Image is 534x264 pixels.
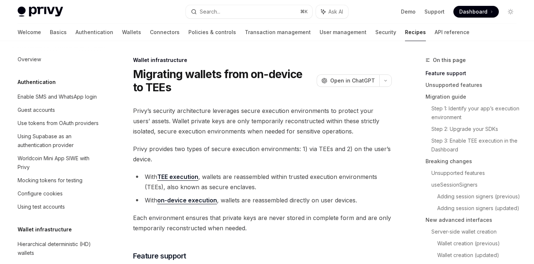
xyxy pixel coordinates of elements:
img: light logo [18,7,63,17]
a: Basics [50,23,67,41]
li: With , wallets are reassembled within trusted execution environments (TEEs), also known as secure... [133,172,392,192]
span: ⌘ K [300,9,308,15]
a: Unsupported features [426,79,522,91]
a: Breaking changes [426,155,522,167]
a: Guest accounts [12,103,106,117]
div: Configure cookies [18,189,63,198]
a: Worldcoin Mini App SIWE with Privy [12,152,106,174]
a: Server-side wallet creation [431,226,522,238]
a: Step 2: Upgrade your SDKs [431,123,522,135]
a: Wallet creation (previous) [437,238,522,249]
a: Security [375,23,396,41]
a: API reference [435,23,469,41]
a: Recipes [405,23,426,41]
button: Toggle dark mode [505,6,516,18]
div: Mocking tokens for testing [18,176,82,185]
h5: Wallet infrastructure [18,225,72,234]
a: Wallets [122,23,141,41]
a: Unsupported features [431,167,522,179]
span: Feature support [133,251,186,261]
a: Mocking tokens for testing [12,174,106,187]
a: Dashboard [453,6,499,18]
span: Open in ChatGPT [330,77,375,84]
a: Authentication [76,23,113,41]
a: Adding session signers (updated) [437,202,522,214]
div: Overview [18,55,41,64]
a: Step 3: Enable TEE execution in the Dashboard [431,135,522,155]
a: Enable SMS and WhatsApp login [12,90,106,103]
a: Configure cookies [12,187,106,200]
span: On this page [433,56,466,65]
a: New advanced interfaces [426,214,522,226]
a: Hierarchical deterministic (HD) wallets [12,238,106,260]
a: Adding session signers (previous) [437,191,522,202]
div: Hierarchical deterministic (HD) wallets [18,240,101,257]
a: Welcome [18,23,41,41]
button: Ask AI [316,5,348,18]
span: Privy provides two types of secure execution environments: 1) via TEEs and 2) on the user’s device. [133,144,392,164]
a: on-device execution [157,197,217,204]
div: Using Supabase as an authentication provider [18,132,101,150]
a: Transaction management [245,23,311,41]
div: Search... [200,7,220,16]
button: Open in ChatGPT [317,74,379,87]
div: Using test accounts [18,202,65,211]
a: Support [424,8,445,15]
li: With , wallets are reassembled directly on user devices. [133,195,392,205]
div: Enable SMS and WhatsApp login [18,92,97,101]
div: Guest accounts [18,106,55,114]
a: Step 1: Identify your app’s execution environment [431,103,522,123]
a: Migration guide [426,91,522,103]
h5: Authentication [18,78,56,87]
span: Ask AI [328,8,343,15]
a: Connectors [150,23,180,41]
div: Worldcoin Mini App SIWE with Privy [18,154,101,172]
a: Overview [12,53,106,66]
a: Policies & controls [188,23,236,41]
span: Dashboard [459,8,487,15]
a: useSessionSigners [431,179,522,191]
a: Use tokens from OAuth providers [12,117,106,130]
a: Feature support [426,67,522,79]
div: Wallet infrastructure [133,56,392,64]
a: Using test accounts [12,200,106,213]
a: Wallet creation (updated) [437,249,522,261]
a: Demo [401,8,416,15]
span: Privy’s security architecture leverages secure execution environments to protect your users’ asse... [133,106,392,136]
a: TEE execution [157,173,198,181]
button: Search...⌘K [186,5,312,18]
a: User management [320,23,367,41]
div: Use tokens from OAuth providers [18,119,99,128]
a: Using Supabase as an authentication provider [12,130,106,152]
span: Each environment ensures that private keys are never stored in complete form and are only tempora... [133,213,392,233]
h1: Migrating wallets from on-device to TEEs [133,67,314,94]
